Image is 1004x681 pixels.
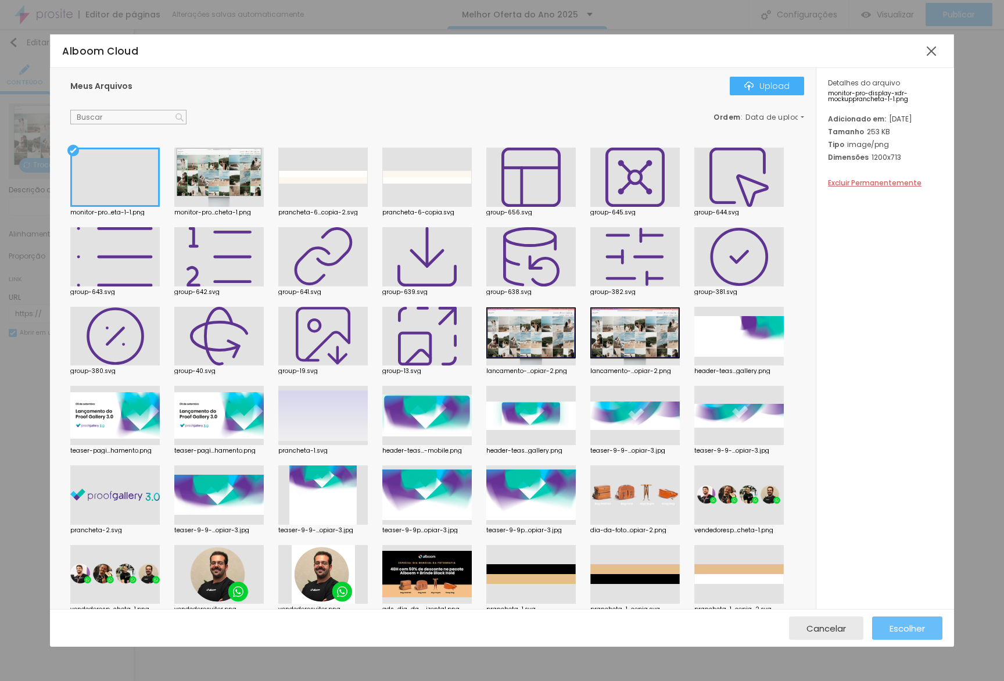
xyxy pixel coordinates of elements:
div: Upload [744,81,790,91]
button: Cancelar [789,617,863,640]
div: prancheta-1...copia-2.svg [694,607,784,612]
div: group-638.svg [486,289,576,295]
div: group-641.svg [278,289,368,295]
button: IconeUpload [730,77,804,95]
div: group-645.svg [590,210,680,216]
div: teaser-9-9p...opiar-3.jpg [382,528,472,533]
input: Buscar [70,110,187,125]
div: group-19.svg [278,368,368,374]
div: group-642.svg [174,289,264,295]
div: group-380.svg [70,368,160,374]
div: prancheta-1.svg [486,607,576,612]
div: prancheta-2.svg [70,528,160,533]
div: ads-dia-da-...izontal.png [382,607,472,612]
span: monitor-pro-display-xdr-mockupprancheta-1-1.png [828,91,942,102]
div: prancheta-1-copia.svg [590,607,680,612]
div: teaser-pagi...hamento.png [70,448,160,454]
div: monitor-pro...cheta-1.png [174,210,264,216]
div: group-644.svg [694,210,784,216]
div: group-643.svg [70,289,160,295]
div: teaser-9-9p...opiar-3.jpg [486,528,576,533]
div: group-40.svg [174,368,264,374]
div: teaser-9-9-...opiar-3.jpg [590,448,680,454]
div: prancheta-6-copia.svg [382,210,472,216]
span: Excluir Permanentemente [828,178,921,188]
div: header-teas...gallery.png [486,448,576,454]
span: Data de upload [745,114,806,121]
div: group-13.svg [382,368,472,374]
div: teaser-9-9-...opiar-3.jpg [174,528,264,533]
div: 1200x713 [828,152,942,162]
div: teaser-9-9-...opiar-3.jpg [278,528,368,533]
div: group-656.svg [486,210,576,216]
div: teaser-pagi...hamento.png [174,448,264,454]
button: Escolher [872,617,942,640]
div: group-639.svg [382,289,472,295]
span: Tamanho [828,127,864,137]
div: prancheta-6...copia-2.svg [278,210,368,216]
div: lancamento-...opiar-2.png [590,368,680,374]
div: vendedoresvitor.png [278,607,368,612]
img: Icone [175,113,184,121]
div: : [713,114,804,121]
span: Ordem [713,112,741,122]
div: header-teas...gallery.png [694,368,784,374]
div: group-382.svg [590,289,680,295]
div: group-381.svg [694,289,784,295]
div: teaser-9-9-...opiar-3.jpg [694,448,784,454]
div: 253 KB [828,127,942,137]
span: Adicionado em: [828,114,886,124]
div: monitor-pro...eta-1-1.png [70,210,160,216]
span: Tipo [828,139,844,149]
div: vendedoresp...cheta-1.png [694,528,784,533]
div: lancamento-...opiar-2.png [486,368,576,374]
span: Detalhes do arquivo [828,78,900,88]
img: Icone [744,81,754,91]
div: image/png [828,139,942,149]
div: [DATE] [828,114,942,124]
div: prancheta-1.svg [278,448,368,454]
span: Escolher [890,623,925,633]
div: header-teas...-mobile.png [382,448,472,454]
span: Cancelar [806,623,846,633]
div: vendedoresp...cheta-1.png [70,607,160,612]
div: vendedoresvitor.png [174,607,264,612]
span: Dimensões [828,152,869,162]
span: Meus Arquivos [70,80,132,92]
span: Alboom Cloud [62,44,138,58]
div: dia-da-foto...opiar-2.png [590,528,680,533]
